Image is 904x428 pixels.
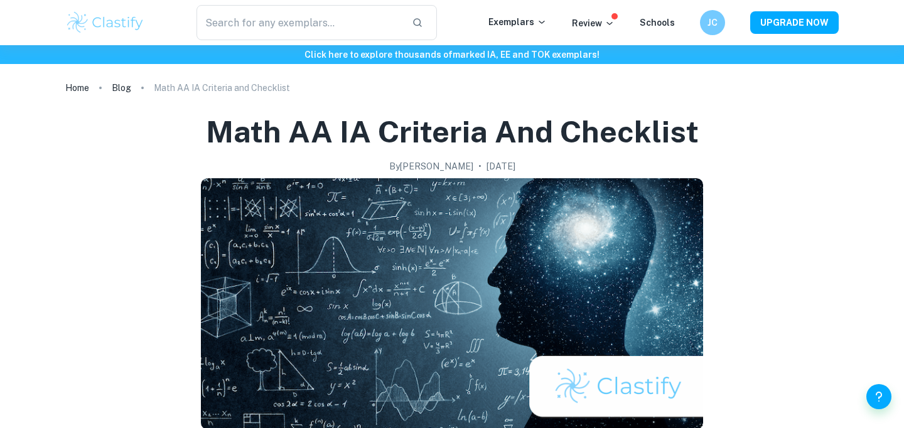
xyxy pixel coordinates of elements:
[487,159,515,173] h2: [DATE]
[700,10,725,35] button: JC
[750,11,839,34] button: UPGRADE NOW
[389,159,473,173] h2: By [PERSON_NAME]
[206,112,699,152] h1: Math AA IA Criteria and Checklist
[112,79,131,97] a: Blog
[488,15,547,29] p: Exemplars
[65,10,145,35] img: Clastify logo
[65,79,89,97] a: Home
[706,16,720,29] h6: JC
[866,384,891,409] button: Help and Feedback
[3,48,901,62] h6: Click here to explore thousands of marked IA, EE and TOK exemplars !
[196,5,402,40] input: Search for any exemplars...
[478,159,482,173] p: •
[154,81,290,95] p: Math AA IA Criteria and Checklist
[640,18,675,28] a: Schools
[572,16,615,30] p: Review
